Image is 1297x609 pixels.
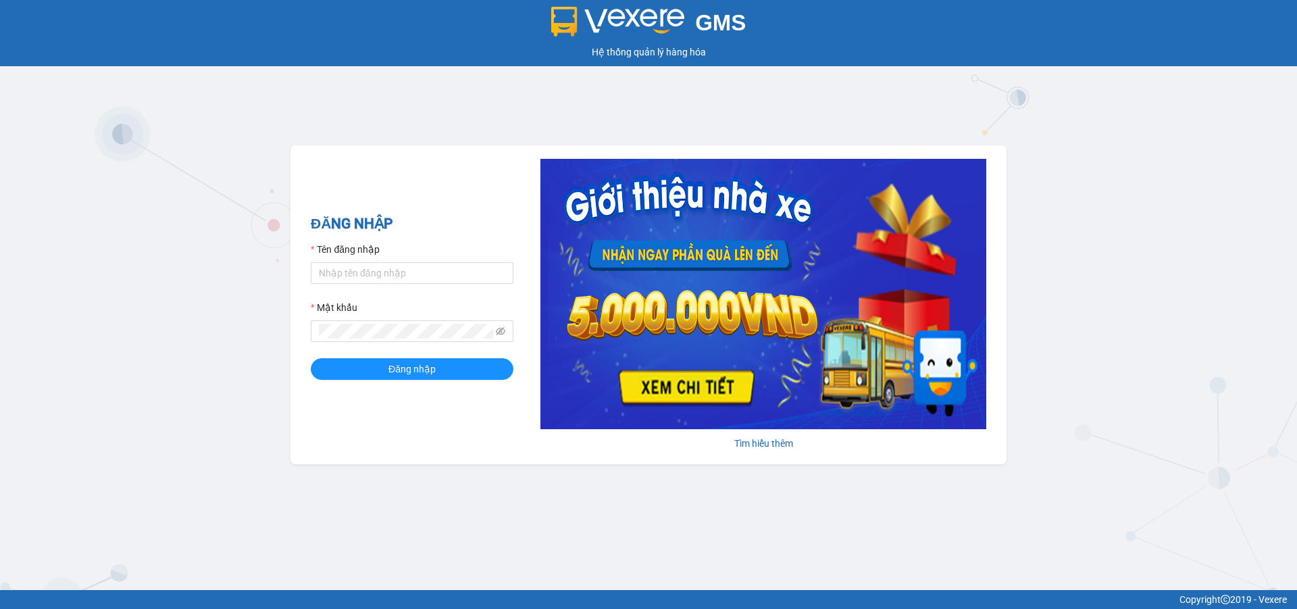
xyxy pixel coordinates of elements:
span: Đăng nhập [388,362,436,376]
span: GMS [695,10,746,35]
label: Mật khẩu [311,300,357,315]
button: Đăng nhập [311,358,513,380]
input: Mật khẩu [319,324,493,339]
label: Tên đăng nhập [311,242,380,257]
h2: ĐĂNG NHẬP [311,213,513,235]
span: eye-invisible [496,326,505,336]
div: Hệ thống quản lý hàng hóa [3,45,1294,59]
img: logo 2 [551,7,685,36]
span: copyright [1221,595,1230,604]
img: banner-0 [540,159,986,429]
div: Tìm hiểu thêm [540,436,986,451]
div: Copyright 2019 - Vexere [10,592,1287,607]
a: GMS [551,20,746,31]
input: Tên đăng nhập [311,262,513,284]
